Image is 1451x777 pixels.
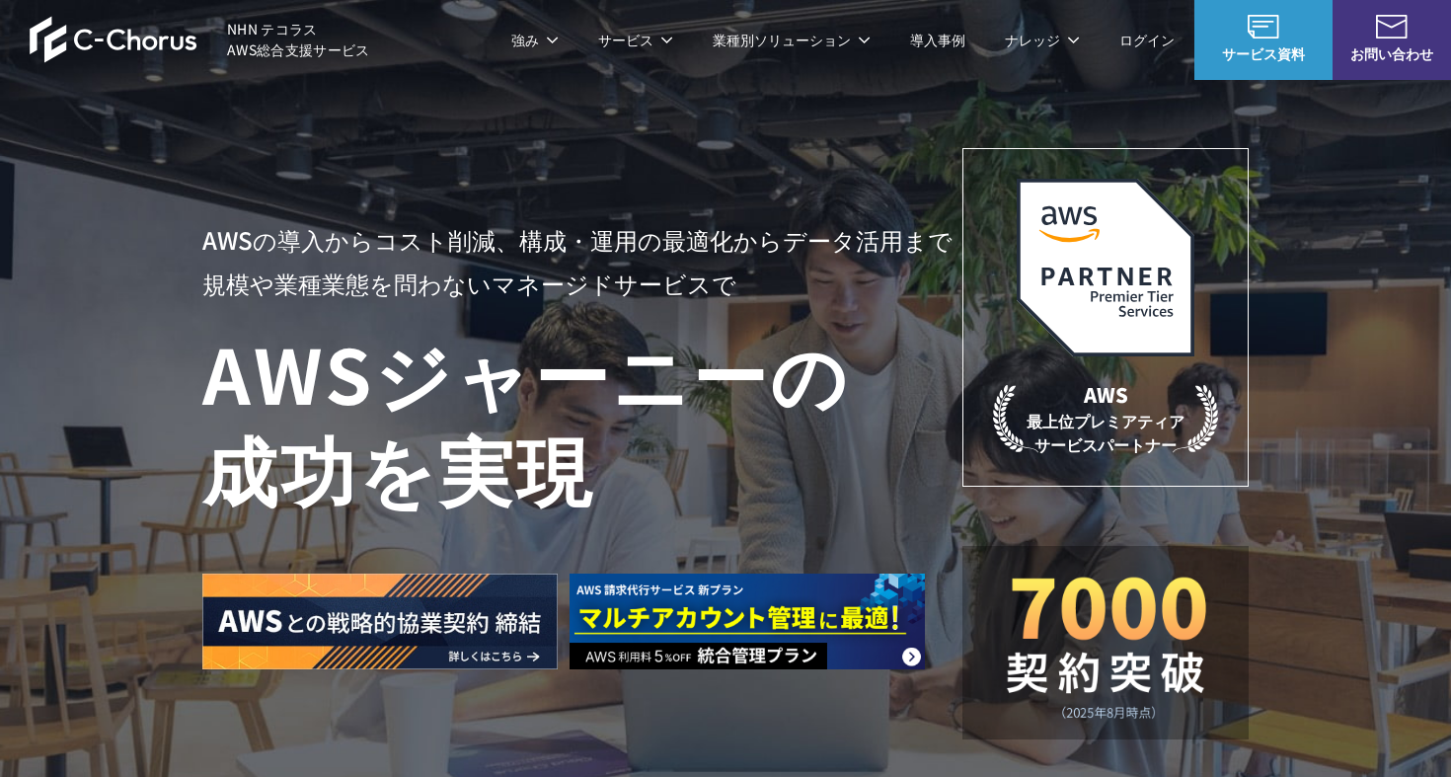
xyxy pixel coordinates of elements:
p: 業種別ソリューション [713,30,871,50]
img: AWSとの戦略的協業契約 締結 [202,574,558,669]
a: ログイン [1119,30,1175,50]
h1: AWS ジャーニーの 成功を実現 [202,325,962,514]
img: AWS総合支援サービス C-Chorus サービス資料 [1248,15,1279,39]
p: 最上位プレミアティア サービスパートナー [993,380,1218,456]
p: 強み [511,30,559,50]
span: サービス資料 [1194,43,1333,64]
img: AWSプレミアティアサービスパートナー [1017,179,1194,356]
img: 契約件数 [1002,576,1209,720]
p: AWSの導入からコスト削減、 構成・運用の最適化からデータ活用まで 規模や業種業態を問わない マネージドサービスで [202,218,962,305]
span: お問い合わせ [1333,43,1451,64]
p: ナレッジ [1005,30,1080,50]
a: 導入事例 [910,30,965,50]
span: NHN テコラス AWS総合支援サービス [227,19,370,60]
a: AWS総合支援サービス C-Chorus NHN テコラスAWS総合支援サービス [30,16,370,63]
em: AWS [1084,380,1128,409]
p: サービス [598,30,673,50]
img: AWS請求代行サービス 統合管理プラン [570,574,925,669]
img: お問い合わせ [1376,15,1408,39]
